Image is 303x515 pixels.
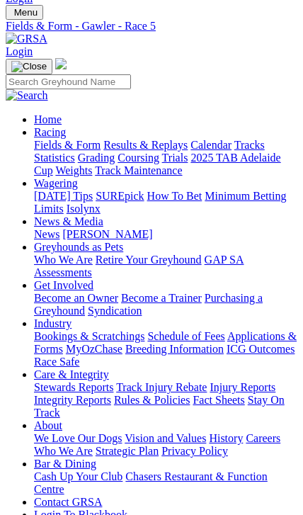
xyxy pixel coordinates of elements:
div: Racing [34,139,297,177]
a: Care & Integrity [34,368,109,380]
a: Calendar [190,139,231,151]
a: Careers [246,432,280,444]
a: Greyhounds as Pets [34,241,123,253]
a: Coursing [118,152,159,164]
a: News & Media [34,215,103,227]
a: Bookings & Scratchings [34,330,144,342]
div: Care & Integrity [34,381,297,419]
img: GRSA [6,33,47,45]
a: Chasers Restaurant & Function Centre [34,470,268,495]
a: Stay On Track [34,394,285,419]
a: Weights [55,164,92,176]
a: Grading [78,152,115,164]
a: We Love Our Dogs [34,432,122,444]
a: [PERSON_NAME] [62,228,152,240]
a: Fact Sheets [193,394,244,406]
a: Trials [162,152,188,164]
a: Applications & Forms [34,330,297,355]
a: Syndication [88,305,142,317]
a: Racing [34,126,66,138]
a: Fields & Form [34,139,101,151]
button: Toggle navigation [6,59,52,74]
a: Track Injury Rebate [116,381,207,393]
a: Who We Are [34,254,93,266]
a: Stewards Reports [34,381,113,393]
a: Wagering [34,177,78,189]
a: Track Maintenance [95,164,182,176]
a: News [34,228,59,240]
input: Search [6,74,131,89]
a: Retire Your Greyhound [96,254,202,266]
a: Become an Owner [34,292,118,304]
a: Home [34,113,62,125]
a: GAP SA Assessments [34,254,244,278]
button: Toggle navigation [6,5,43,20]
a: Industry [34,317,72,329]
div: Greyhounds as Pets [34,254,297,279]
a: Isolynx [67,203,101,215]
a: Rules & Policies [114,394,190,406]
img: Close [11,61,47,72]
a: Strategic Plan [96,445,159,457]
a: Minimum Betting Limits [34,190,286,215]
a: How To Bet [147,190,202,202]
a: Bar & Dining [34,458,96,470]
a: Vision and Values [125,432,206,444]
div: Get Involved [34,292,297,317]
a: Race Safe [34,356,79,368]
a: Results & Replays [103,139,188,151]
div: Industry [34,330,297,368]
a: Who We Are [34,445,93,457]
div: News & Media [34,228,297,241]
a: Login [6,45,33,57]
a: Injury Reports [210,381,275,393]
div: Wagering [34,190,297,215]
a: Contact GRSA [34,496,102,508]
a: Schedule of Fees [147,330,224,342]
a: Get Involved [34,279,93,291]
a: SUREpick [96,190,144,202]
a: ICG Outcomes [227,343,295,355]
a: 2025 TAB Adelaide Cup [34,152,281,176]
img: logo-grsa-white.png [55,58,67,69]
a: Privacy Policy [161,445,228,457]
div: About [34,432,297,458]
a: Cash Up Your Club [34,470,122,482]
span: Menu [14,7,38,18]
img: Search [6,89,48,102]
a: History [209,432,243,444]
a: Integrity Reports [34,394,111,406]
a: Fields & Form - Gawler - Race 5 [6,20,297,33]
a: Purchasing a Greyhound [34,292,263,317]
a: Statistics [34,152,75,164]
a: Breeding Information [125,343,224,355]
div: Bar & Dining [34,470,297,496]
a: Tracks [234,139,265,151]
a: [DATE] Tips [34,190,93,202]
a: About [34,419,62,431]
a: MyOzChase [66,343,122,355]
a: Become a Trainer [121,292,202,304]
